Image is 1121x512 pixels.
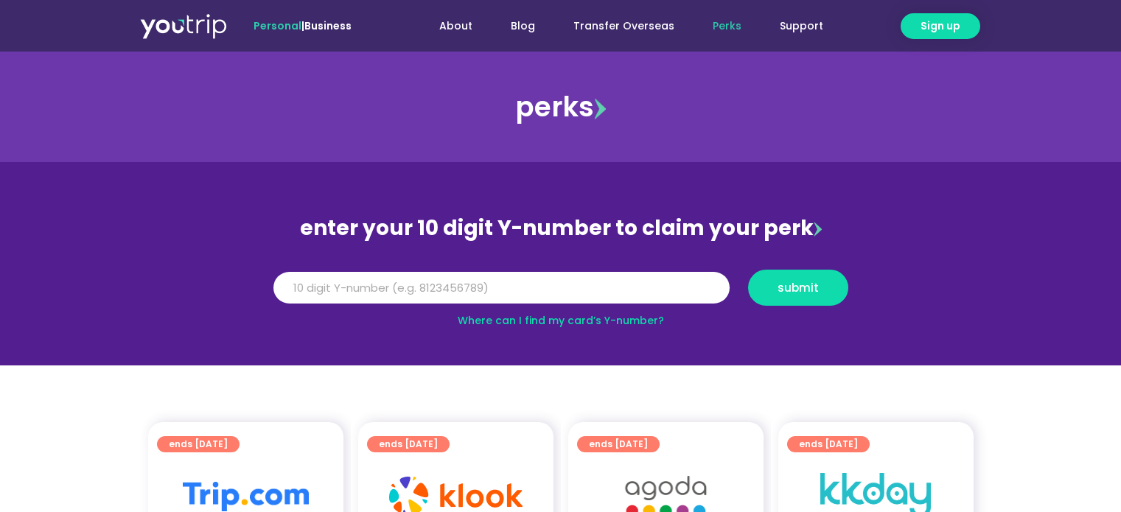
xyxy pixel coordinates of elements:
span: Personal [254,18,301,33]
span: | [254,18,352,33]
a: Support [761,13,842,40]
a: About [420,13,492,40]
a: ends [DATE] [787,436,870,452]
a: Blog [492,13,554,40]
a: Sign up [901,13,980,39]
button: submit [748,270,848,306]
span: submit [778,282,819,293]
a: Perks [694,13,761,40]
div: enter your 10 digit Y-number to claim your perk [266,209,856,248]
nav: Menu [391,13,842,40]
a: Transfer Overseas [554,13,694,40]
a: Business [304,18,352,33]
span: ends [DATE] [169,436,228,452]
form: Y Number [273,270,848,317]
input: 10 digit Y-number (e.g. 8123456789) [273,272,730,304]
a: ends [DATE] [577,436,660,452]
span: ends [DATE] [799,436,858,452]
span: ends [DATE] [589,436,648,452]
a: Where can I find my card’s Y-number? [458,313,664,328]
a: ends [DATE] [367,436,450,452]
span: ends [DATE] [379,436,438,452]
a: ends [DATE] [157,436,240,452]
span: Sign up [921,18,960,34]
